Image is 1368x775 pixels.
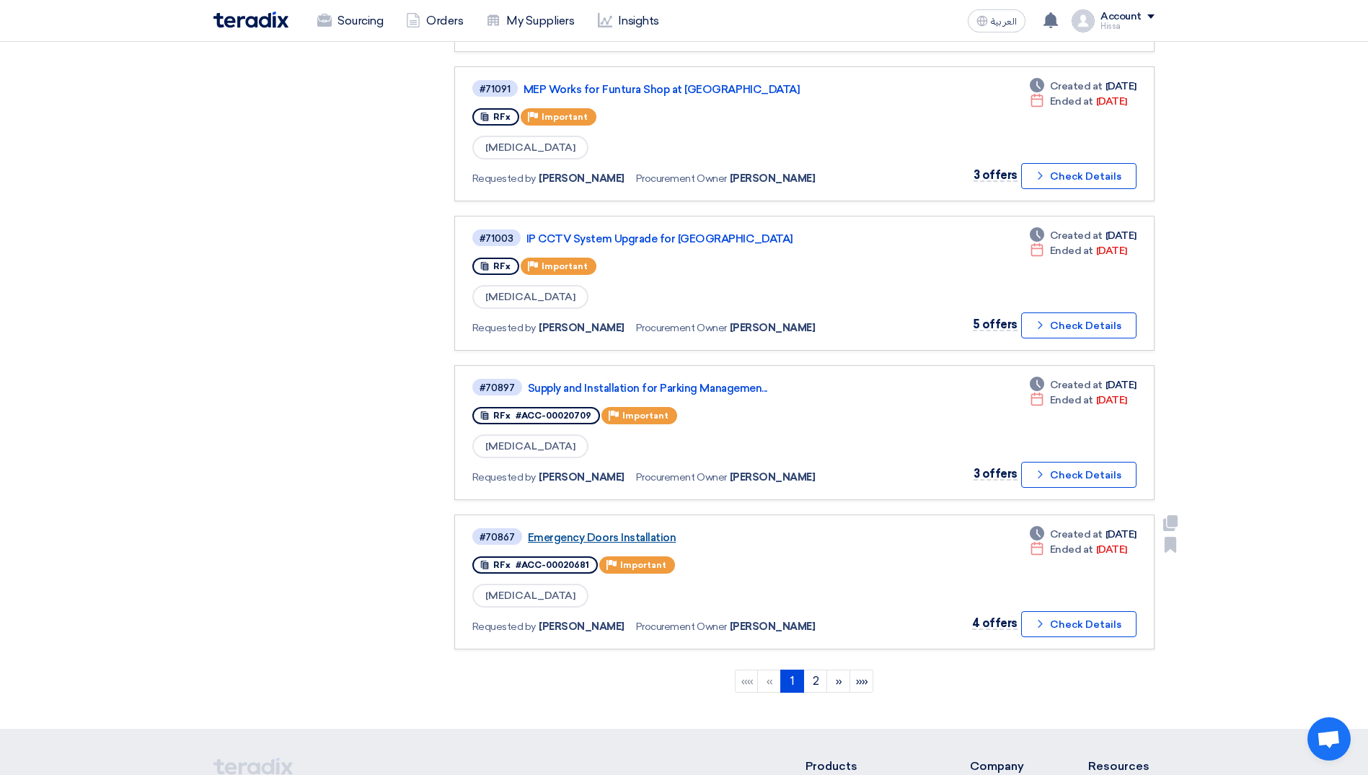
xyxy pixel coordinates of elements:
div: Open chat [1307,717,1351,761]
span: 5 offers [973,318,1018,331]
span: Ended at [1050,393,1093,408]
span: العربية [991,17,1017,27]
span: Created at [1050,79,1103,94]
button: العربية [968,9,1025,32]
span: » [836,674,842,688]
a: IP CCTV System Upgrade for [GEOGRAPHIC_DATA] [526,232,887,245]
span: Requested by [472,171,536,186]
div: [DATE] [1030,79,1137,94]
span: [PERSON_NAME] [730,171,816,186]
span: [PERSON_NAME] [539,619,625,634]
li: Company [970,758,1045,775]
span: Requested by [472,470,536,485]
span: Created at [1050,228,1103,243]
div: [DATE] [1030,94,1127,109]
div: [DATE] [1030,243,1127,258]
div: #70867 [480,533,515,542]
button: Check Details [1021,611,1137,637]
span: 3 offers [974,168,1018,182]
div: [DATE] [1030,393,1127,408]
img: Teradix logo [213,12,288,28]
button: Check Details [1021,163,1137,189]
div: [DATE] [1030,377,1137,393]
span: Requested by [472,320,536,336]
div: Hissa [1100,22,1155,30]
span: Important [542,261,588,271]
div: [DATE] [1030,542,1127,557]
span: [PERSON_NAME] [539,470,625,485]
span: Created at [1050,377,1103,393]
span: Ended at [1050,542,1093,557]
a: Insights [586,5,671,37]
span: RFx [493,261,511,271]
div: Account [1100,11,1142,23]
a: Supply and Installation for Parking Managemen... [528,382,888,395]
span: Procurement Owner [636,619,727,634]
span: RFx [493,560,511,570]
span: [MEDICAL_DATA] [472,285,588,309]
span: [MEDICAL_DATA] [472,434,588,458]
span: [PERSON_NAME] [730,470,816,485]
span: Procurement Owner [636,171,727,186]
div: [DATE] [1030,228,1137,243]
span: [PERSON_NAME] [539,171,625,186]
li: Products [806,758,927,775]
span: RFx [493,411,511,421]
span: #ACC-00020681 [516,560,589,570]
a: Sourcing [306,5,394,37]
img: profile_test.png [1072,9,1095,32]
div: #71091 [480,84,511,94]
span: [MEDICAL_DATA] [472,136,588,159]
a: 2 [803,670,827,693]
span: Procurement Owner [636,470,727,485]
a: My Suppliers [475,5,586,37]
span: Important [542,112,588,122]
ngb-pagination: Default pagination [454,664,1155,700]
span: Procurement Owner [636,320,727,336]
a: Emergency Doors Installation [528,531,888,544]
a: Next [826,670,850,693]
span: Important [620,560,666,570]
span: 4 offers [972,616,1018,630]
span: 3 offers [974,467,1018,481]
span: Ended at [1050,243,1093,258]
span: [PERSON_NAME] [539,320,625,336]
span: RFx [493,112,511,122]
div: #71003 [480,234,513,243]
a: Orders [394,5,475,37]
button: Check Details [1021,312,1137,338]
span: #ACC-00020709 [516,411,591,421]
li: Resources [1088,758,1155,775]
button: Check Details [1021,462,1137,488]
span: Important [622,411,668,421]
div: #70897 [480,383,515,393]
span: [PERSON_NAME] [730,619,816,634]
span: Requested by [472,619,536,634]
span: Created at [1050,527,1103,542]
span: [PERSON_NAME] [730,320,816,336]
a: 1 [780,670,804,693]
span: Ended at [1050,94,1093,109]
span: »» [856,674,868,688]
a: Last [850,670,873,693]
div: [DATE] [1030,527,1137,542]
a: MEP Works for Funtura Shop at [GEOGRAPHIC_DATA] [524,83,884,96]
span: [MEDICAL_DATA] [472,584,588,608]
